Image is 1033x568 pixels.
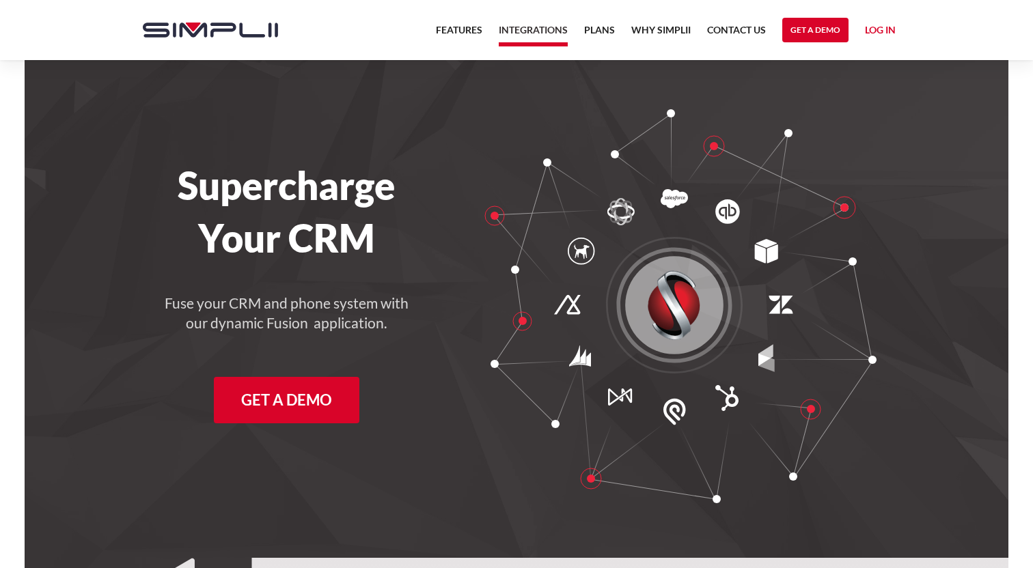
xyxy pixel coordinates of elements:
h1: Your CRM [129,215,444,261]
a: Integrations [499,22,568,46]
h1: Supercharge [129,162,444,208]
a: Get a Demo [214,377,359,423]
a: Features [436,22,482,46]
h4: Fuse your CRM and phone system with our dynamic Fusion application. [163,294,409,333]
a: Contact US [707,22,766,46]
img: Simplii [143,23,278,38]
a: Get a Demo [782,18,849,42]
a: Why Simplii [631,22,691,46]
a: Log in [865,22,896,42]
a: Plans [584,22,615,46]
